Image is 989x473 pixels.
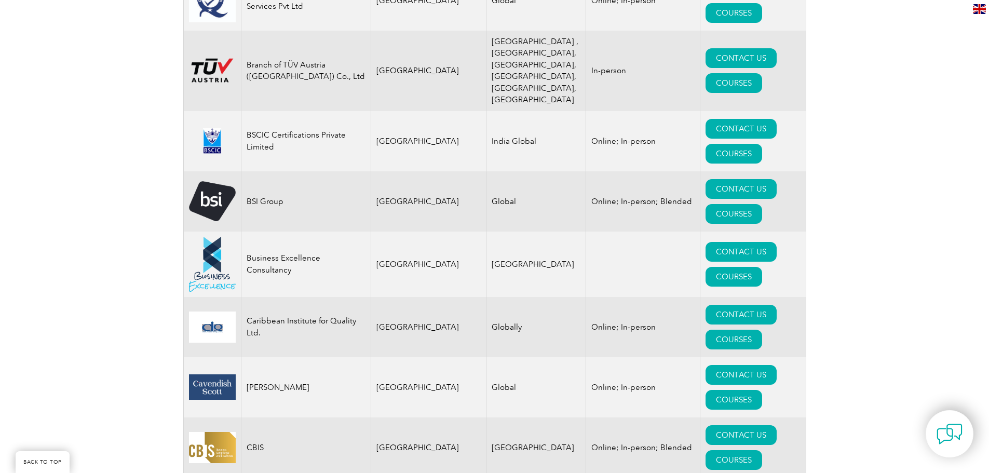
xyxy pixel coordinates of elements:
a: CONTACT US [706,242,777,262]
a: COURSES [706,450,762,470]
a: COURSES [706,330,762,349]
td: Online; In-person; Blended [586,171,700,232]
img: 48df379e-2966-eb11-a812-00224814860b-logo.png [189,237,236,292]
td: Global [486,357,586,417]
td: [GEOGRAPHIC_DATA] [486,232,586,297]
td: [GEOGRAPHIC_DATA] [371,357,486,417]
td: Globally [486,297,586,357]
a: COURSES [706,390,762,410]
td: India Global [486,111,586,171]
td: Online; In-person [586,357,700,417]
img: d6ccebca-6c76-ed11-81ab-0022481565fd-logo.jpg [189,312,236,343]
img: 58800226-346f-eb11-a812-00224815377e-logo.png [189,374,236,400]
td: [GEOGRAPHIC_DATA] [371,232,486,297]
td: [GEOGRAPHIC_DATA] ,[GEOGRAPHIC_DATA], [GEOGRAPHIC_DATA], [GEOGRAPHIC_DATA], [GEOGRAPHIC_DATA], [G... [486,31,586,111]
a: CONTACT US [706,179,777,199]
a: COURSES [706,3,762,23]
img: ad2ea39e-148b-ed11-81ac-0022481565fd-logo.png [189,58,236,84]
img: 07dbdeaf-5408-eb11-a813-000d3ae11abd-logo.jpg [189,432,236,463]
td: [GEOGRAPHIC_DATA] [371,297,486,357]
td: BSI Group [241,171,371,232]
a: BACK TO TOP [16,451,70,473]
a: CONTACT US [706,119,777,139]
a: CONTACT US [706,365,777,385]
img: contact-chat.png [937,421,963,447]
a: CONTACT US [706,48,777,68]
td: [GEOGRAPHIC_DATA] [371,31,486,111]
td: Branch of TÜV Austria ([GEOGRAPHIC_DATA]) Co., Ltd [241,31,371,111]
a: COURSES [706,204,762,224]
a: CONTACT US [706,305,777,325]
td: Global [486,171,586,232]
a: CONTACT US [706,425,777,445]
img: en [973,4,986,14]
td: [PERSON_NAME] [241,357,371,417]
a: COURSES [706,144,762,164]
td: Online; In-person [586,297,700,357]
a: COURSES [706,73,762,93]
img: d624547b-a6e0-e911-a812-000d3a795b83-logo.png [189,128,236,154]
td: Caribbean Institute for Quality Ltd. [241,297,371,357]
td: [GEOGRAPHIC_DATA] [371,171,486,232]
a: COURSES [706,267,762,287]
td: Online; In-person [586,111,700,171]
td: BSCIC Certifications Private Limited [241,111,371,171]
td: Business Excellence Consultancy [241,232,371,297]
td: [GEOGRAPHIC_DATA] [371,111,486,171]
td: In-person [586,31,700,111]
img: 5f72c78c-dabc-ea11-a814-000d3a79823d-logo.png [189,181,236,221]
